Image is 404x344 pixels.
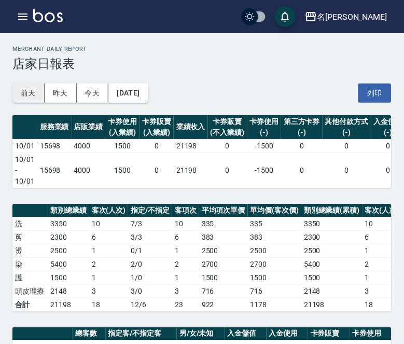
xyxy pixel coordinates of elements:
[325,127,369,138] div: (-)
[248,298,302,311] td: 1178
[174,139,208,153] td: 21198
[142,116,171,127] div: 卡券販賣
[142,127,171,138] div: (入業績)
[48,284,89,298] td: 2148
[281,153,323,188] td: 0
[140,153,174,188] td: 0
[248,284,302,298] td: 716
[199,298,248,311] td: 922
[128,230,172,244] td: 3 / 3
[323,139,371,153] td: 0
[308,327,350,341] th: 卡券販賣
[172,298,199,311] td: 23
[250,116,279,127] div: 卡券使用
[301,257,363,271] td: 5400
[37,153,72,188] td: 15698
[301,298,363,311] td: 21198
[89,298,129,311] td: 18
[284,127,320,138] div: (-)
[12,57,392,71] h3: 店家日報表
[374,127,403,138] div: (-)
[140,139,174,153] td: 0
[250,127,279,138] div: (-)
[128,271,172,284] td: 1 / 0
[301,244,363,257] td: 2500
[128,284,172,298] td: 3 / 0
[12,271,48,284] td: 護
[350,327,392,341] th: 卡券使用
[12,46,392,52] h2: Merchant Daily Report
[199,230,248,244] td: 383
[108,127,137,138] div: (入業績)
[325,116,369,127] div: 其他付款方式
[89,244,129,257] td: 1
[48,230,89,244] td: 2300
[374,116,403,127] div: 入金使用
[89,271,129,284] td: 1
[37,139,72,153] td: 15698
[89,284,129,298] td: 3
[247,139,282,153] td: -1500
[174,115,208,140] th: 業績收入
[208,153,247,188] td: 0
[199,217,248,230] td: 335
[48,257,89,271] td: 5400
[199,244,248,257] td: 2500
[177,327,225,341] th: 男/女/未知
[89,217,129,230] td: 10
[172,271,199,284] td: 1
[106,327,177,341] th: 指定客/不指定客
[248,217,302,230] td: 335
[284,116,320,127] div: 第三方卡券
[248,230,302,244] td: 383
[317,10,387,23] div: 名[PERSON_NAME]
[37,115,72,140] th: 服務業績
[48,298,89,311] td: 21198
[89,257,129,271] td: 2
[301,217,363,230] td: 3350
[172,204,199,217] th: 客項次
[108,116,137,127] div: 卡券使用
[172,257,199,271] td: 2
[12,284,48,298] td: 頭皮理療
[172,217,199,230] td: 10
[89,230,129,244] td: 6
[358,84,392,103] button: 列印
[281,139,323,153] td: 0
[128,204,172,217] th: 指定/不指定
[48,217,89,230] td: 3350
[267,327,308,341] th: 入金使用
[172,230,199,244] td: 6
[77,84,109,103] button: 今天
[108,84,148,103] button: [DATE]
[247,153,282,188] td: -1500
[248,271,302,284] td: 1500
[48,271,89,284] td: 1500
[45,84,77,103] button: 昨天
[12,153,37,188] td: 10/01 - 10/01
[48,244,89,257] td: 2500
[275,6,296,27] button: save
[172,244,199,257] td: 1
[199,271,248,284] td: 1500
[72,115,106,140] th: 店販業績
[174,153,208,188] td: 21198
[128,257,172,271] td: 2 / 0
[89,204,129,217] th: 客次(人次)
[48,204,89,217] th: 類別總業績
[199,204,248,217] th: 平均項次單價
[128,298,172,311] td: 12/6
[73,327,105,341] th: 總客數
[301,204,363,217] th: 類別總業績(累積)
[301,284,363,298] td: 2148
[211,116,245,127] div: 卡券販賣
[301,271,363,284] td: 1500
[128,217,172,230] td: 7 / 3
[199,257,248,271] td: 2700
[248,244,302,257] td: 2500
[33,9,63,22] img: Logo
[105,139,140,153] td: 1500
[208,139,247,153] td: 0
[105,153,140,188] td: 1500
[12,217,48,230] td: 洗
